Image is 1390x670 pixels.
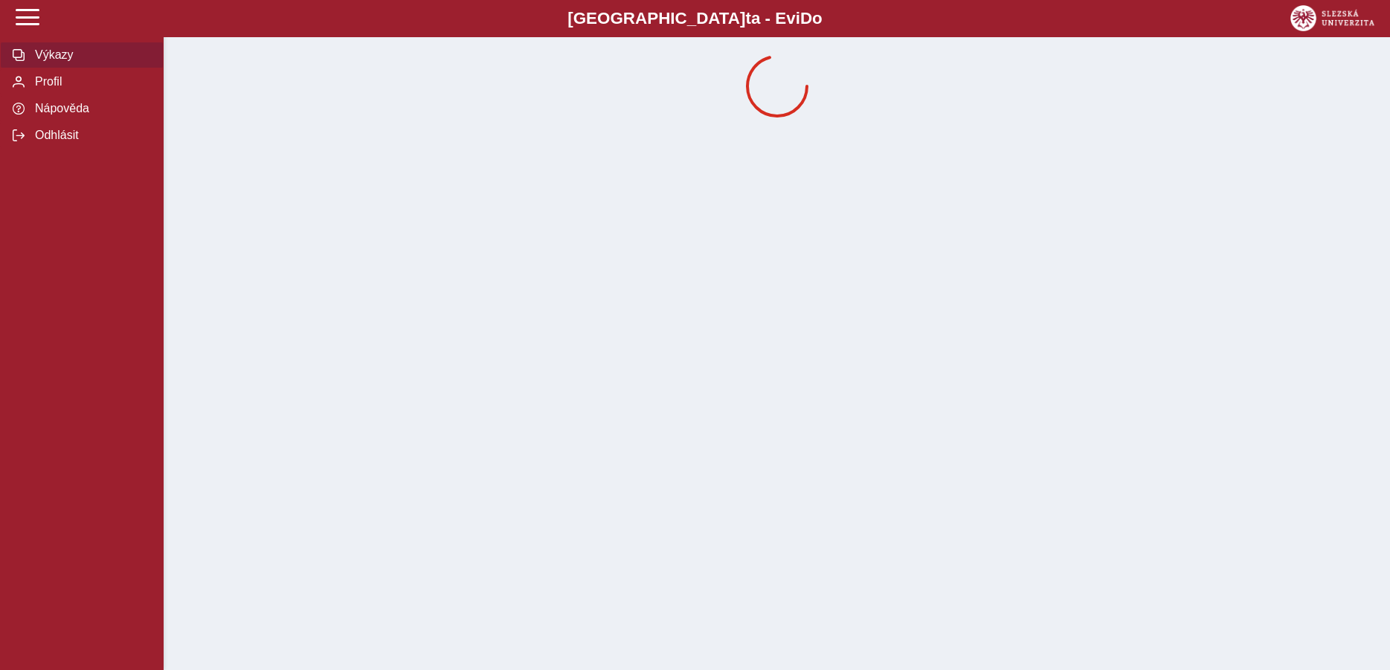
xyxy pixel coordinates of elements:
span: D [800,9,812,28]
span: Nápověda [30,102,151,115]
span: o [812,9,823,28]
b: [GEOGRAPHIC_DATA] a - Evi [45,9,1345,28]
span: t [745,9,750,28]
img: logo_web_su.png [1290,5,1374,31]
span: Výkazy [30,48,151,62]
span: Odhlásit [30,129,151,142]
span: Profil [30,75,151,88]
